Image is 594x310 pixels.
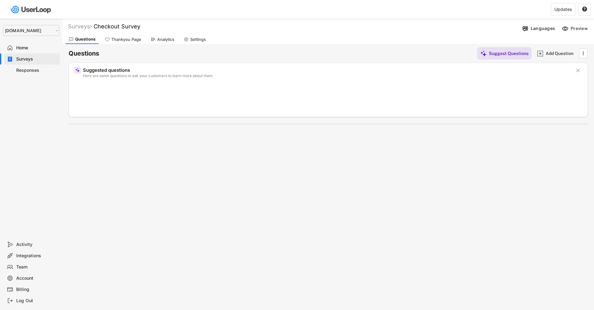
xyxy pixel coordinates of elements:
h6: Questions [69,49,99,58]
button:  [575,67,581,74]
div: Suggest Questions [489,51,529,56]
img: AddMajor.svg [537,50,543,57]
div: Add Question [546,51,577,56]
div: Integrations [16,253,57,259]
button:  [582,7,587,12]
text:  [583,50,584,57]
img: MagicMajor%20%28Purple%29.svg [75,68,80,72]
div: Surveys [68,23,92,30]
img: MagicMajor%20%28Purple%29.svg [480,50,487,57]
text:  [576,67,580,74]
div: Activity [16,242,57,248]
div: Account [16,275,57,281]
div: Suggested questions [83,68,570,72]
div: Responses [16,67,57,73]
div: Team [16,264,57,270]
div: Settings [190,37,206,42]
div: Updates [554,7,572,12]
font: Checkout Survey [94,23,140,30]
img: Language%20Icon.svg [522,25,529,32]
div: Surveys [16,56,57,62]
div: Billing [16,287,57,293]
div: Analytics [157,37,174,42]
div: Languages [531,26,555,31]
div: Thankyou Page [111,37,141,42]
button:  [580,49,586,58]
div: Preview [571,26,589,31]
text:  [582,6,587,12]
img: userloop-logo-01.svg [9,3,53,16]
div: Home [16,45,57,51]
div: Here are some questions to ask your customers to learn more about them [83,74,570,78]
div: Questions [75,37,95,42]
div: Log Out [16,298,57,304]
